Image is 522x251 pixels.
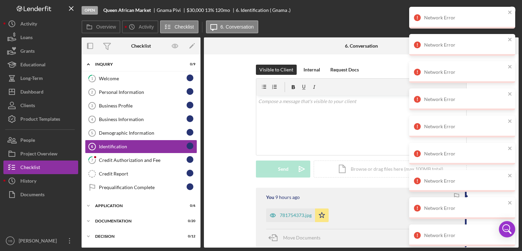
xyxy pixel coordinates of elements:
div: Activity [20,17,37,32]
tspan: 1 [91,76,93,81]
div: Clients [20,99,35,114]
button: Educational [3,58,78,71]
button: Move Documents [266,229,327,246]
tspan: 4 [91,117,93,121]
button: Checklist [3,161,78,174]
button: History [3,174,78,188]
label: Checklist [175,24,194,30]
div: Network Error [424,124,506,129]
div: 13 % [205,7,214,13]
a: 4Business Information [85,113,197,126]
button: Request Docs [327,65,362,75]
button: Grants [3,44,78,58]
div: Mark Complete [470,3,503,17]
div: Documents [20,188,45,203]
button: close [508,146,512,152]
b: Queen African Market [103,7,151,13]
button: Documents [3,188,78,201]
div: [PERSON_NAME] [17,234,61,249]
div: 0 / 9 [183,62,195,66]
div: Open [82,6,98,15]
div: 781754373.jpg [280,213,312,218]
button: Long-Term [3,71,78,85]
div: Business Information [99,117,187,122]
button: Internal [300,65,324,75]
div: 6. Conversation [345,43,378,49]
a: 6Identification [85,140,197,153]
a: 3Business Profile [85,99,197,113]
div: Network Error [424,151,506,156]
div: You [266,195,274,200]
div: Request Docs [330,65,359,75]
div: Send [278,161,289,178]
button: Product Templates [3,112,78,126]
div: Prequalification Complete [99,185,187,190]
button: Project Overview [3,147,78,161]
div: 0 / 6 [183,204,195,208]
a: Credit Report [85,167,197,181]
button: close [508,91,512,98]
button: Activity [3,17,78,31]
button: Dashboard [3,85,78,99]
div: Identification [99,144,187,149]
div: Network Error [424,42,506,48]
div: Decision [95,234,178,238]
button: Overview [82,20,120,33]
a: 5Demographic Information [85,126,197,140]
button: close [508,10,512,16]
div: Gnama Pivi [157,7,187,13]
span: $30,000 [187,7,204,13]
label: 6. Conversation [221,24,254,30]
button: close [508,173,512,179]
button: close [508,118,512,125]
div: Demographic Information [99,130,187,136]
div: Checklist [131,43,151,49]
div: Network Error [424,178,506,184]
button: YB[PERSON_NAME] [3,234,78,248]
div: Long-Term [20,71,43,87]
div: 0 / 20 [183,219,195,223]
div: Business Profile [99,103,187,108]
button: Loans [3,31,78,44]
button: Send [256,161,310,178]
text: YB [8,239,13,243]
div: Documentation [95,219,178,223]
div: History [20,174,36,189]
div: Project Overview [20,147,57,162]
a: 1Welcome [85,72,197,85]
div: Educational [20,58,46,73]
tspan: 6 [91,145,93,149]
a: 7Credit Authorization and Fee [85,153,197,167]
div: 0 / 12 [183,234,195,238]
span: Move Documents [283,235,320,240]
div: Dashboard [20,85,43,100]
a: Prequalification Complete [85,181,197,194]
div: Network Error [424,69,506,75]
div: Welcome [99,76,187,81]
div: Network Error [424,97,506,102]
div: 120 mo [215,7,230,13]
div: Loans [20,31,33,46]
button: People [3,133,78,147]
button: close [508,200,512,206]
button: 781754373.jpg [266,208,329,222]
button: Visible to Client [256,65,297,75]
button: Mark Complete [464,3,519,17]
div: Visible to Client [259,65,293,75]
button: Clients [3,99,78,112]
tspan: 7 [91,158,93,162]
div: Network Error [424,205,506,211]
div: Application [95,204,178,208]
button: Checklist [160,20,198,33]
div: Inquiry [95,62,178,66]
div: 6. Identification ( Gnama .) [236,7,291,13]
button: close [508,64,512,70]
